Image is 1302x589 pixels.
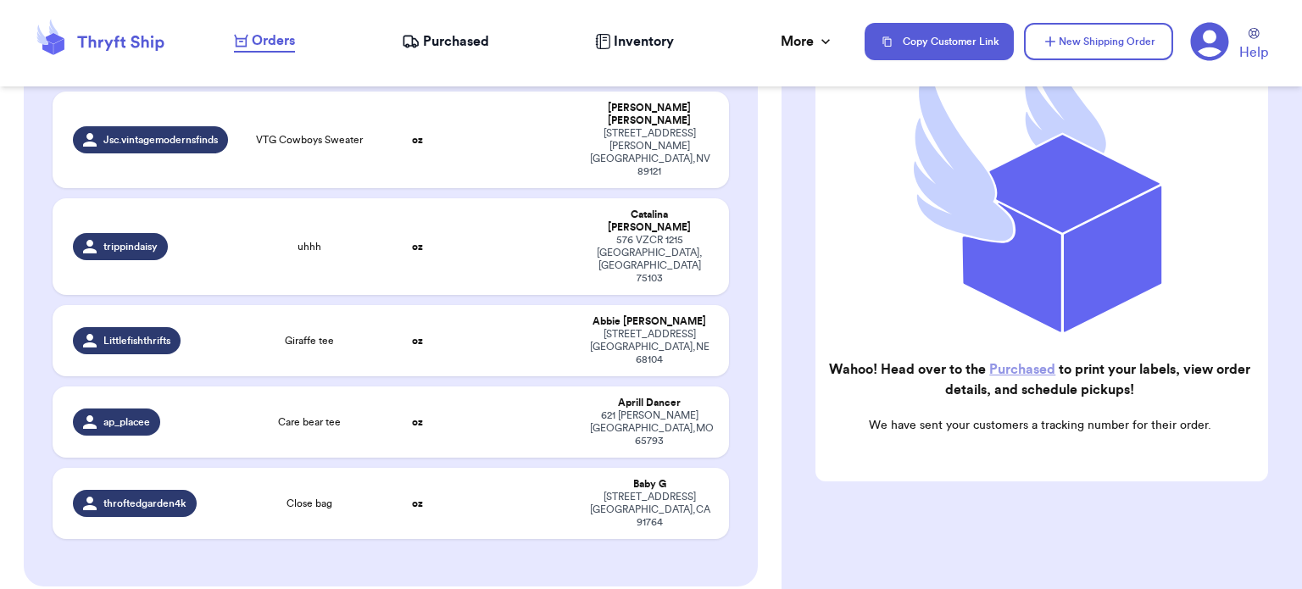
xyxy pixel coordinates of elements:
[781,31,834,52] div: More
[590,127,709,178] div: [STREET_ADDRESS][PERSON_NAME] [GEOGRAPHIC_DATA] , NV 89121
[412,242,423,252] strong: oz
[412,336,423,346] strong: oz
[103,240,158,253] span: trippindaisy
[590,102,709,127] div: [PERSON_NAME] [PERSON_NAME]
[285,334,334,347] span: Giraffe tee
[590,234,709,285] div: 576 VZCR 1215 [GEOGRAPHIC_DATA] , [GEOGRAPHIC_DATA] 75103
[423,31,489,52] span: Purchased
[829,417,1251,434] p: We have sent your customers a tracking number for their order.
[590,328,709,366] div: [STREET_ADDRESS] [GEOGRAPHIC_DATA] , NE 68104
[103,334,170,347] span: Littlefishthrifts
[1239,28,1268,63] a: Help
[595,31,674,52] a: Inventory
[103,415,150,429] span: ap_placee
[412,498,423,508] strong: oz
[590,208,709,234] div: Catalina [PERSON_NAME]
[989,363,1055,376] a: Purchased
[1239,42,1268,63] span: Help
[1024,23,1173,60] button: New Shipping Order
[865,23,1014,60] button: Copy Customer Link
[590,315,709,328] div: Abbie [PERSON_NAME]
[590,397,709,409] div: Aprill Dancer
[590,491,709,529] div: [STREET_ADDRESS] [GEOGRAPHIC_DATA] , CA 91764
[614,31,674,52] span: Inventory
[590,409,709,447] div: 621 [PERSON_NAME] [GEOGRAPHIC_DATA] , MO 65793
[402,31,489,52] a: Purchased
[256,133,363,147] span: VTG Cowboys Sweater
[412,135,423,145] strong: oz
[234,31,295,53] a: Orders
[412,417,423,427] strong: oz
[287,497,332,510] span: Close bag
[829,359,1251,400] h2: Wahoo! Head over to the to print your labels, view order details, and schedule pickups!
[252,31,295,51] span: Orders
[278,415,341,429] span: Care bear tee
[103,497,186,510] span: throftedgarden4k
[298,240,321,253] span: uhhh
[590,478,709,491] div: Baby G
[103,133,218,147] span: Jsc.vintagemodernsfinds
